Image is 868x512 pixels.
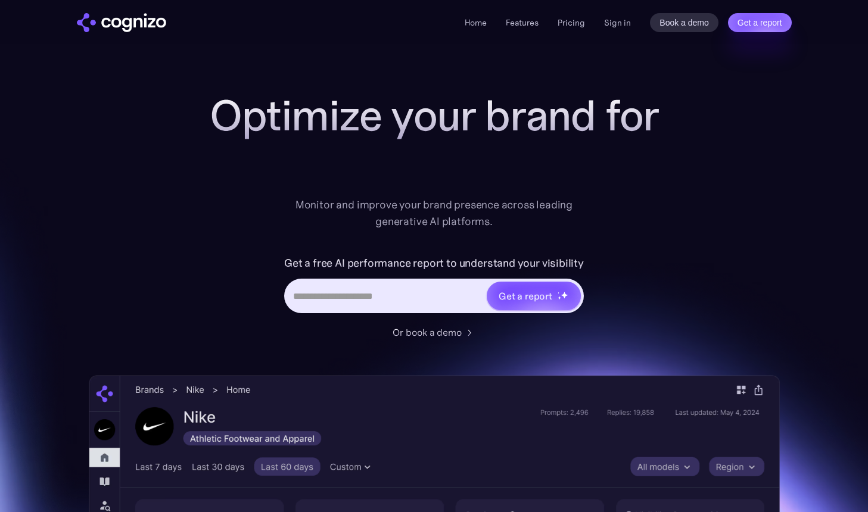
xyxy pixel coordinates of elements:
[284,254,584,319] form: Hero URL Input Form
[465,17,487,28] a: Home
[284,254,584,273] label: Get a free AI performance report to understand your visibility
[77,13,166,32] img: cognizo logo
[506,17,539,28] a: Features
[558,17,585,28] a: Pricing
[393,325,462,339] div: Or book a demo
[558,296,562,300] img: star
[561,291,568,299] img: star
[604,15,631,30] a: Sign in
[499,289,552,303] div: Get a report
[77,13,166,32] a: home
[288,196,581,230] div: Monitor and improve your brand presence across leading generative AI platforms.
[393,325,476,339] a: Or book a demo
[558,292,559,294] img: star
[196,92,673,139] h1: Optimize your brand for
[728,13,792,32] a: Get a report
[650,13,718,32] a: Book a demo
[486,280,582,311] a: Get a reportstarstarstar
